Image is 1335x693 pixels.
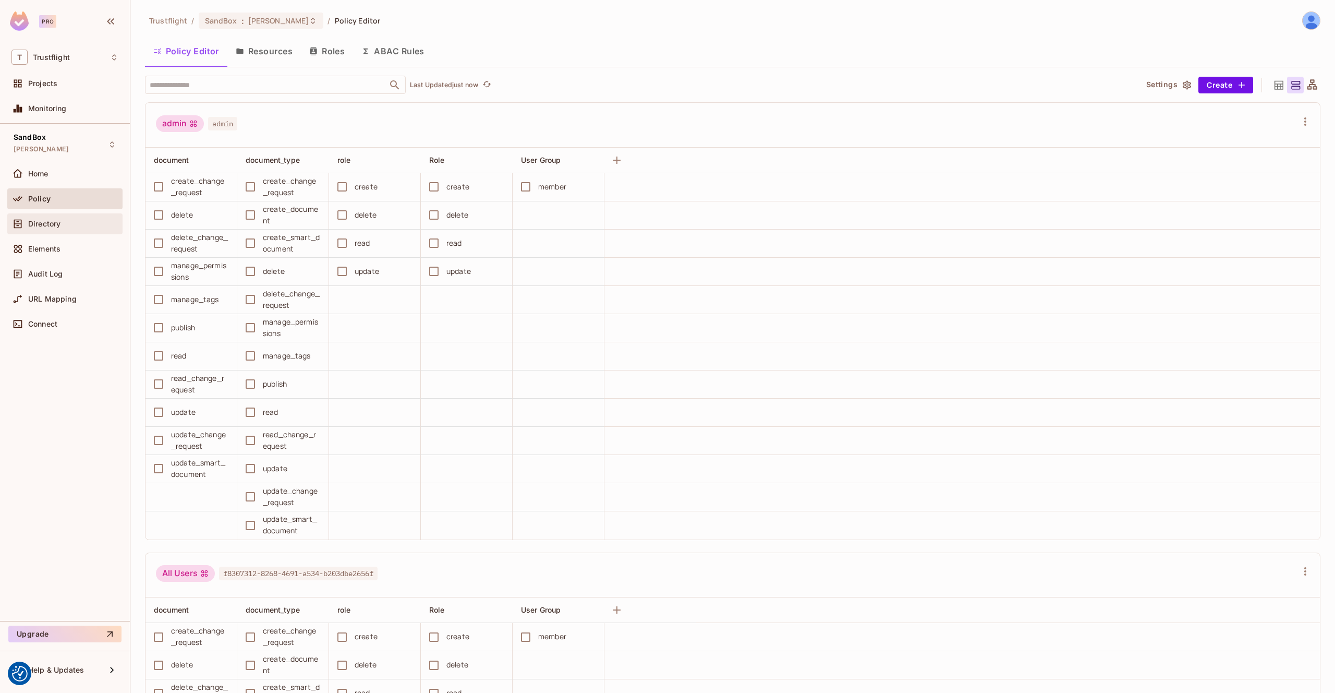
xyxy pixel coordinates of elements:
[263,513,320,536] div: update_smart_document
[12,666,28,682] button: Consent Preferences
[171,457,228,480] div: update_smart_document
[171,407,196,418] div: update
[446,659,468,671] div: delete
[263,378,287,390] div: publish
[10,11,29,31] img: SReyMgAAAABJRU5ErkJggg==
[410,81,478,89] p: Last Updated just now
[355,266,379,277] div: update
[480,79,493,91] button: refresh
[145,38,227,64] button: Policy Editor
[263,232,320,255] div: create_smart_document
[171,175,228,198] div: create_change_request
[263,485,320,508] div: update_change_request
[28,104,67,113] span: Monitoring
[171,373,228,396] div: read_change_request
[8,626,122,642] button: Upgrade
[171,350,187,362] div: read
[171,322,195,333] div: publish
[28,170,48,178] span: Home
[171,659,193,671] div: delete
[538,181,566,193] div: member
[446,209,468,221] div: delete
[355,659,377,671] div: delete
[355,237,370,249] div: read
[446,181,469,193] div: create
[263,463,287,474] div: update
[219,567,378,580] span: f8307312-8268-4691-a534-b203dbe2656f
[227,38,301,64] button: Resources
[263,350,311,362] div: manage_tags
[171,260,228,283] div: manage_permissions
[28,220,60,228] span: Directory
[11,50,28,65] span: T
[171,209,193,221] div: delete
[429,156,445,164] span: Role
[327,16,330,26] li: /
[208,117,237,130] span: admin
[263,429,320,452] div: read_change_request
[248,16,309,26] span: [PERSON_NAME]
[538,631,566,642] div: member
[149,16,187,26] span: the active workspace
[171,232,228,255] div: delete_change_request
[429,605,445,614] span: Role
[171,625,228,648] div: create_change_request
[205,16,237,26] span: SandBox
[1142,77,1194,93] button: Settings
[387,78,402,92] button: Open
[446,237,462,249] div: read
[521,156,561,164] span: User Group
[241,17,245,25] span: :
[28,195,51,203] span: Policy
[335,16,381,26] span: Policy Editor
[33,53,70,62] span: Workspace: Trustflight
[263,625,320,648] div: create_change_request
[263,316,320,339] div: manage_permissions
[156,115,204,132] div: admin
[263,288,320,311] div: delete_change_request
[28,79,57,88] span: Projects
[301,38,353,64] button: Roles
[1198,77,1253,93] button: Create
[28,320,57,328] span: Connect
[14,133,46,141] span: SandBox
[156,565,215,582] div: All Users
[246,156,300,164] span: document_type
[14,145,69,153] span: [PERSON_NAME]
[337,605,351,614] span: role
[28,270,63,278] span: Audit Log
[263,653,320,676] div: create_document
[246,605,300,614] span: document_type
[263,204,320,226] div: create_document
[355,631,378,642] div: create
[521,605,561,614] span: User Group
[154,156,189,164] span: document
[1303,12,1320,29] img: James Duncan
[263,266,285,277] div: delete
[154,605,189,614] span: document
[355,181,378,193] div: create
[28,666,84,674] span: Help & Updates
[39,15,56,28] div: Pro
[337,156,351,164] span: role
[446,266,471,277] div: update
[355,209,377,221] div: delete
[12,666,28,682] img: Revisit consent button
[28,245,60,253] span: Elements
[353,38,433,64] button: ABAC Rules
[263,407,278,418] div: read
[478,79,493,91] span: Click to refresh data
[28,295,77,303] span: URL Mapping
[263,175,320,198] div: create_change_request
[171,294,219,305] div: manage_tags
[191,16,194,26] li: /
[446,631,469,642] div: create
[482,80,491,90] span: refresh
[171,429,228,452] div: update_change_request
